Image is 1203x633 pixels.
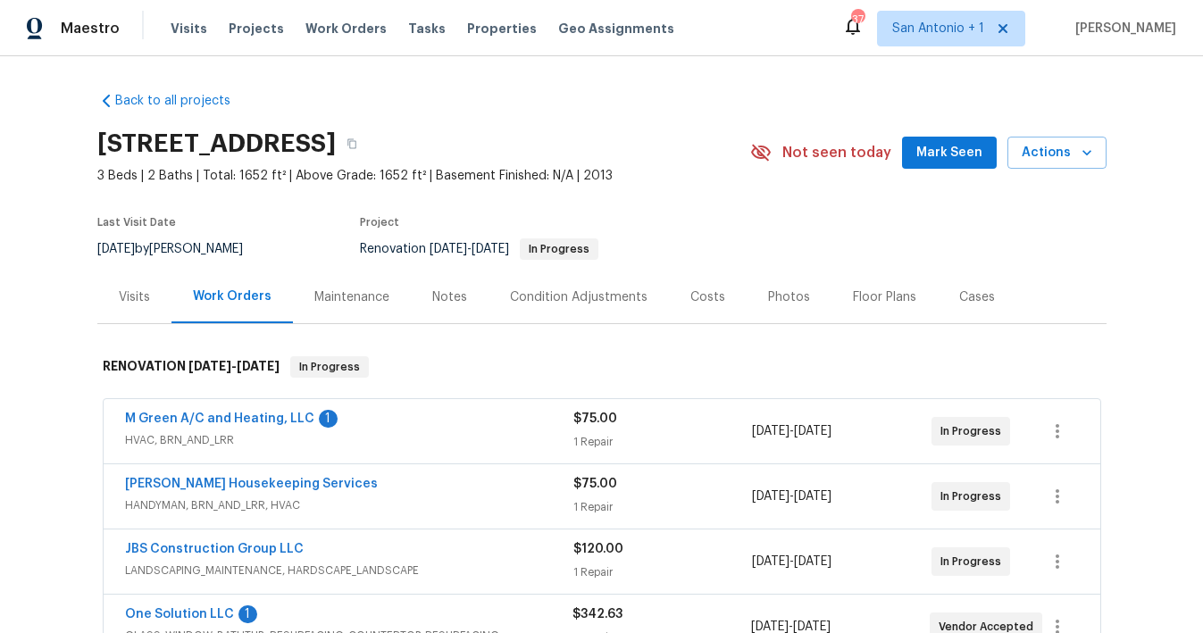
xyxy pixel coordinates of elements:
span: [DATE] [237,360,280,372]
span: In Progress [940,553,1008,571]
span: $75.00 [573,478,617,490]
div: Maintenance [314,288,389,306]
span: In Progress [522,244,597,254]
span: Renovation [360,243,598,255]
span: HVAC, BRN_AND_LRR [125,431,573,449]
div: Notes [432,288,467,306]
div: 1 Repair [573,433,753,451]
div: Photos [768,288,810,306]
span: Projects [229,20,284,37]
div: by [PERSON_NAME] [97,238,264,260]
div: 1 Repair [573,498,753,516]
a: [PERSON_NAME] Housekeeping Services [125,478,378,490]
span: [DATE] [751,621,789,633]
span: [DATE] [97,243,135,255]
span: Actions [1022,142,1092,164]
span: [DATE] [752,425,789,437]
div: Costs [690,288,725,306]
div: Visits [119,288,150,306]
div: 1 [319,410,338,428]
div: Condition Adjustments [510,288,647,306]
span: Tasks [408,22,446,35]
span: [DATE] [794,555,831,568]
span: $75.00 [573,412,617,425]
span: San Antonio + 1 [892,20,984,37]
span: [DATE] [752,490,789,503]
span: - [752,487,831,505]
span: - [430,243,509,255]
div: 37 [851,11,864,29]
span: [PERSON_NAME] [1068,20,1176,37]
div: 1 Repair [573,563,753,581]
button: Copy Address [336,128,368,160]
span: - [752,553,831,571]
span: In Progress [940,422,1008,440]
span: Work Orders [305,20,387,37]
span: Properties [467,20,537,37]
span: HANDYMAN, BRN_AND_LRR, HVAC [125,496,573,514]
button: Mark Seen [902,137,997,170]
span: $342.63 [572,608,622,621]
a: One Solution LLC [125,608,234,621]
span: [DATE] [188,360,231,372]
button: Actions [1007,137,1107,170]
span: Maestro [61,20,120,37]
span: [DATE] [794,425,831,437]
span: Visits [171,20,207,37]
span: 3 Beds | 2 Baths | Total: 1652 ft² | Above Grade: 1652 ft² | Basement Finished: N/A | 2013 [97,167,750,185]
span: - [752,422,831,440]
a: M Green A/C and Heating, LLC [125,412,314,425]
span: Mark Seen [916,142,982,164]
a: Back to all projects [97,92,269,110]
div: 1 [238,605,257,623]
span: $120.00 [573,543,623,555]
h6: RENOVATION [103,356,280,378]
span: In Progress [292,358,367,376]
a: JBS Construction Group LLC [125,543,304,555]
div: Work Orders [193,287,272,305]
span: LANDSCAPING_MAINTENANCE, HARDSCAPE_LANDSCAPE [125,562,573,579]
span: Project [360,217,399,228]
span: [DATE] [752,555,789,568]
span: Not seen today [782,144,891,162]
span: Geo Assignments [558,20,674,37]
div: Floor Plans [853,288,916,306]
span: In Progress [940,487,1008,505]
span: [DATE] [793,621,831,633]
span: [DATE] [794,490,831,503]
h2: [STREET_ADDRESS] [97,135,336,153]
div: RENOVATION [DATE]-[DATE]In Progress [97,338,1107,396]
span: [DATE] [472,243,509,255]
span: - [188,360,280,372]
span: [DATE] [430,243,467,255]
span: Last Visit Date [97,217,176,228]
div: Cases [959,288,995,306]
